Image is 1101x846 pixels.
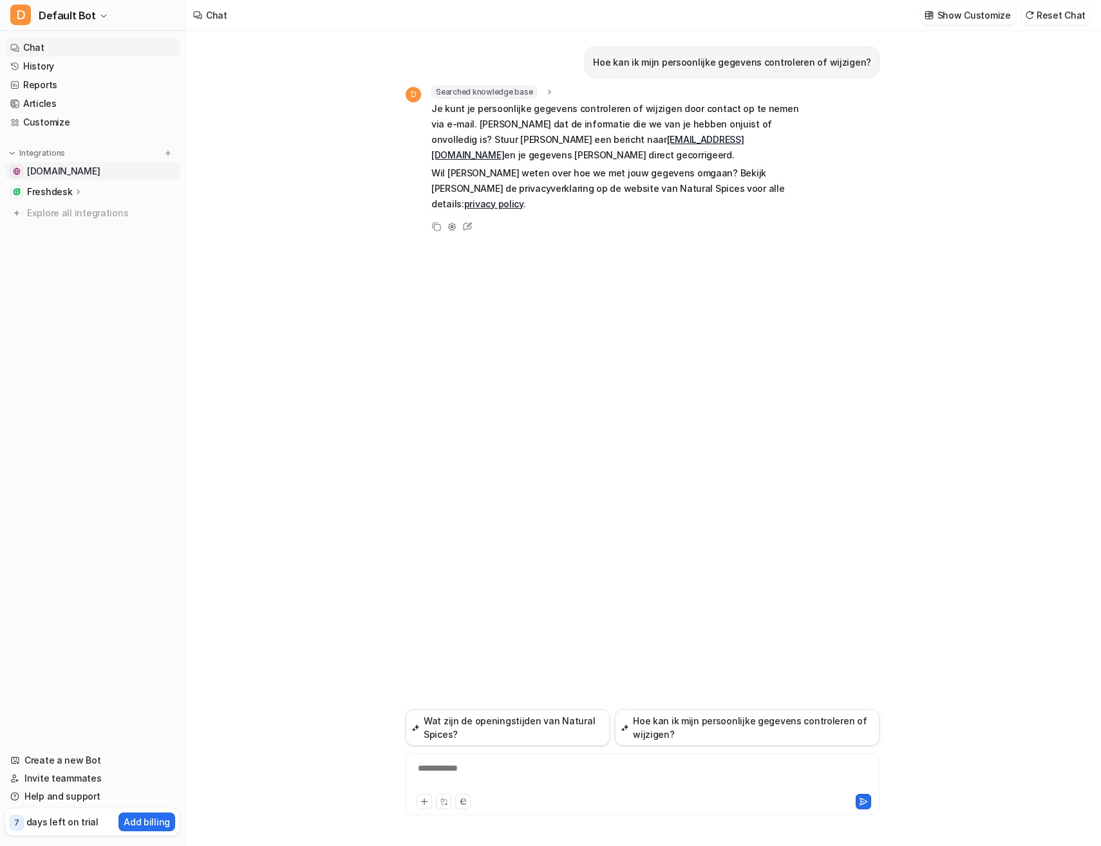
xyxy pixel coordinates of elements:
div: Chat [206,8,227,22]
a: privacy policy [464,198,523,209]
span: Default Bot [39,6,96,24]
img: expand menu [8,149,17,158]
p: Freshdesk [27,185,72,198]
img: Freshdesk [13,188,21,196]
span: Explore all integrations [27,203,174,223]
button: Integrations [5,147,69,160]
p: Hoe kan ik mijn persoonlijke gegevens controleren of wijzigen? [593,55,871,70]
img: explore all integrations [10,207,23,220]
img: customize [925,10,934,20]
p: 7 [14,817,19,829]
p: days left on trial [26,815,99,829]
p: Show Customize [937,8,1011,22]
a: www.naturalspices.nl[DOMAIN_NAME] [5,162,180,180]
p: Add billing [124,815,170,829]
p: Integrations [19,148,65,158]
a: Invite teammates [5,769,180,787]
a: Customize [5,113,180,131]
p: Je kunt je persoonlijke gegevens controleren of wijzigen door contact op te nemen via e-mail. [PE... [431,101,808,163]
a: Create a new Bot [5,751,180,769]
a: Reports [5,76,180,94]
a: Articles [5,95,180,113]
button: Add billing [118,813,175,831]
span: Searched knowledge base [431,86,537,99]
button: Wat zijn de openingstijden van Natural Spices? [406,710,610,746]
a: Help and support [5,787,180,805]
img: menu_add.svg [164,149,173,158]
a: Chat [5,39,180,57]
span: D [406,87,421,102]
p: Wil [PERSON_NAME] weten over hoe we met jouw gegevens omgaan? Bekijk [PERSON_NAME] de privacyverk... [431,165,808,212]
a: History [5,57,180,75]
img: reset [1025,10,1034,20]
a: Explore all integrations [5,204,180,222]
span: D [10,5,31,25]
img: www.naturalspices.nl [13,167,21,175]
button: Hoe kan ik mijn persoonlijke gegevens controleren of wijzigen? [615,710,880,746]
button: Reset Chat [1021,6,1091,24]
span: [DOMAIN_NAME] [27,165,100,178]
button: Show Customize [921,6,1016,24]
